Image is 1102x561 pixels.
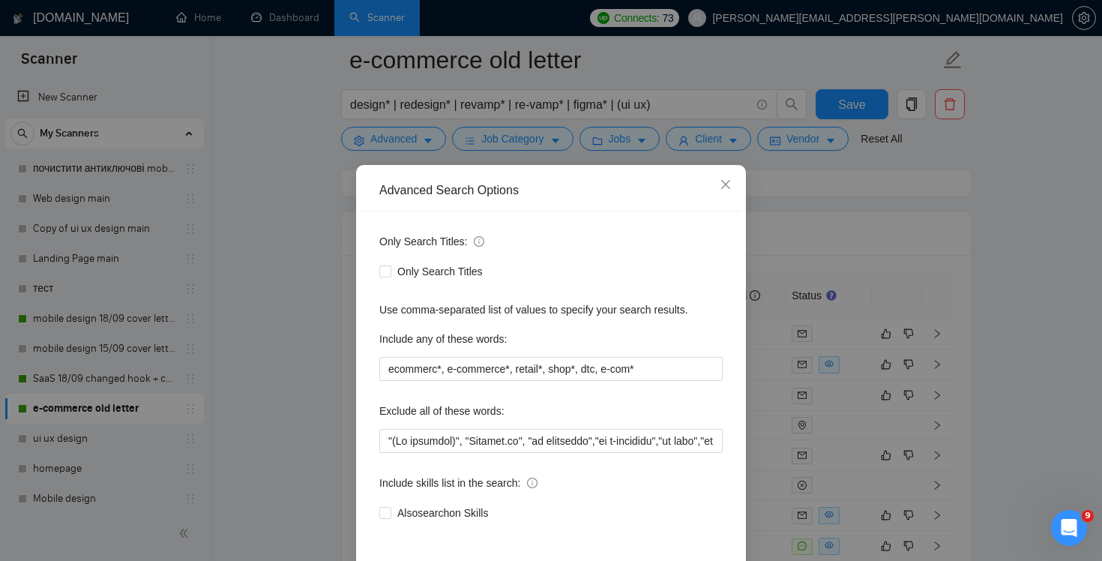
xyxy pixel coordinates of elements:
div: Advanced Search Options [379,182,723,199]
span: Also search on Skills [391,505,494,521]
span: close [720,178,732,190]
div: Use comma-separated list of values to specify your search results. [379,301,723,318]
label: Exclude all of these words: [379,399,505,423]
span: Only Search Titles [391,263,489,280]
iframe: Intercom live chat [1051,510,1087,546]
button: Close [705,165,746,205]
span: 9 [1082,510,1094,522]
label: Include any of these words: [379,327,507,351]
span: Only Search Titles: [379,233,484,250]
span: info-circle [527,478,538,488]
span: info-circle [474,236,484,247]
span: Include skills list in the search: [379,475,538,491]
